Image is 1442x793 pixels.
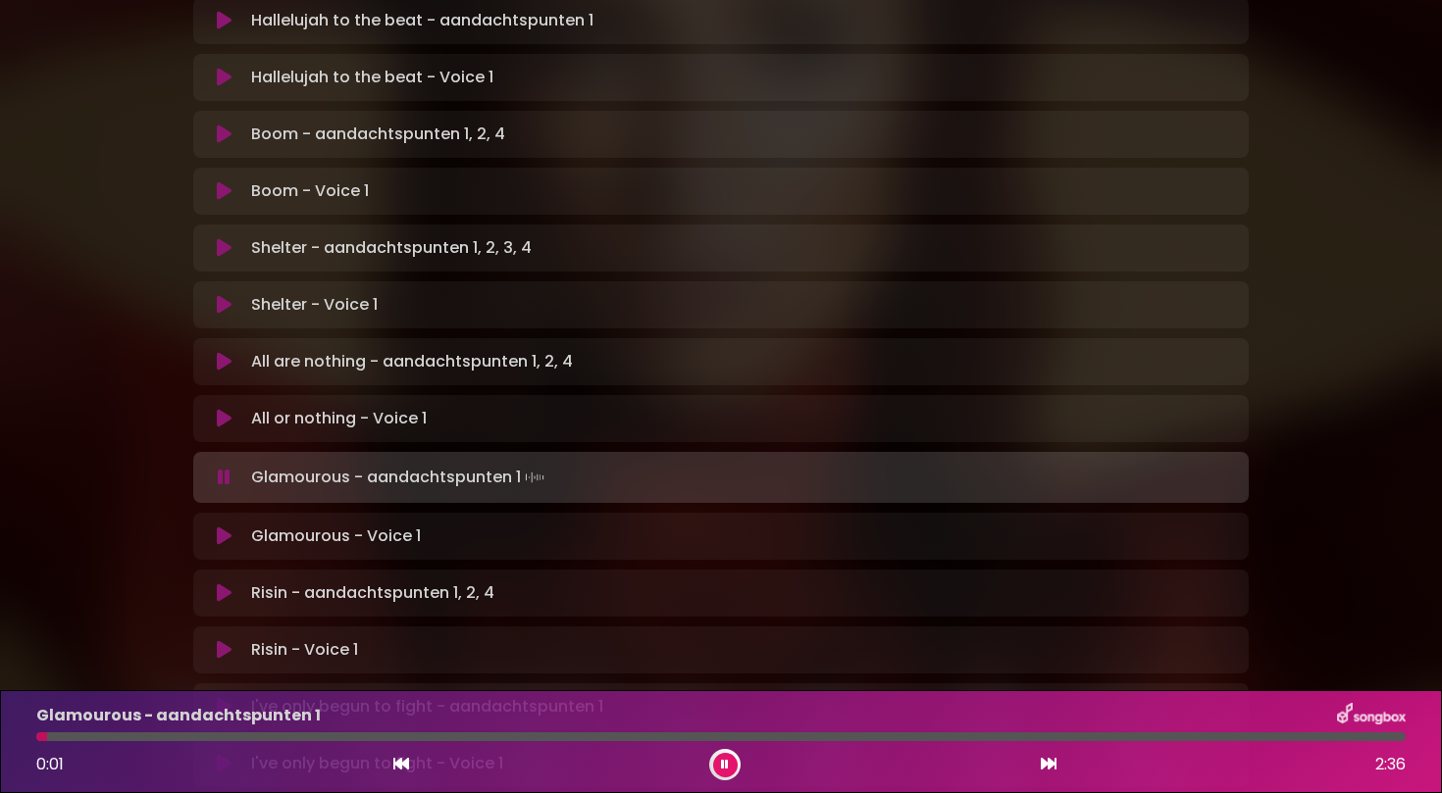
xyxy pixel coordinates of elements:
p: Shelter - Voice 1 [251,293,378,317]
p: All are nothing - aandachtspunten 1, 2, 4 [251,350,573,373]
p: Boom - Voice 1 [251,179,369,203]
span: 2:36 [1375,753,1406,776]
p: Glamourous - Voice 1 [251,524,421,548]
p: Hallelujah to the beat - Voice 1 [251,66,493,89]
p: All or nothing - Voice 1 [251,407,427,430]
p: Risin - Voice 1 [251,638,358,662]
p: Glamourous - aandachtspunten 1 [251,464,548,491]
img: waveform4.gif [521,464,548,491]
p: Hallelujah to the beat - aandachtspunten 1 [251,9,593,32]
span: 0:01 [36,753,64,775]
p: Shelter - aandachtspunten 1, 2, 3, 4 [251,236,532,260]
p: Glamourous - aandachtspunten 1 [36,704,321,727]
p: Risin - aandachtspunten 1, 2, 4 [251,581,494,605]
img: songbox-logo-white.png [1337,703,1406,728]
p: Boom - aandachtspunten 1, 2, 4 [251,123,505,146]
